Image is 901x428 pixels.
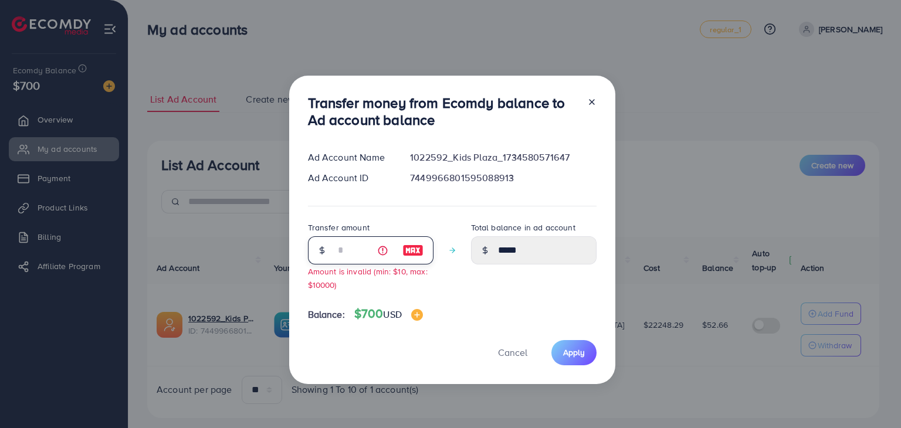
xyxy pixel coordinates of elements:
img: image [402,243,424,257]
button: Cancel [483,340,542,365]
span: Apply [563,347,585,358]
img: image [411,309,423,321]
span: Balance: [308,308,345,321]
span: Cancel [498,346,527,359]
div: 1022592_Kids Plaza_1734580571647 [401,151,605,164]
h4: $700 [354,307,423,321]
small: Amount is invalid (min: $10, max: $10000) [308,266,428,290]
div: Ad Account Name [299,151,401,164]
h3: Transfer money from Ecomdy balance to Ad account balance [308,94,578,128]
div: Ad Account ID [299,171,401,185]
label: Total balance in ad account [471,222,575,233]
div: 7449966801595088913 [401,171,605,185]
button: Apply [551,340,597,365]
span: USD [383,308,401,321]
label: Transfer amount [308,222,370,233]
iframe: Chat [851,375,892,419]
